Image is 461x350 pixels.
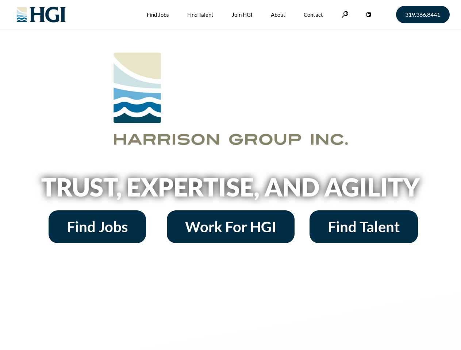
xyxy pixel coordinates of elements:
h2: Trust, Expertise, and Agility [23,175,439,199]
span: Work For HGI [185,219,276,234]
a: Find Jobs [49,210,146,243]
a: Search [341,11,349,18]
span: 319.366.8441 [405,12,440,17]
a: 319.366.8441 [396,6,450,23]
span: Find Jobs [67,219,128,234]
span: Find Talent [328,219,400,234]
a: Find Talent [310,210,418,243]
a: Work For HGI [167,210,295,243]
